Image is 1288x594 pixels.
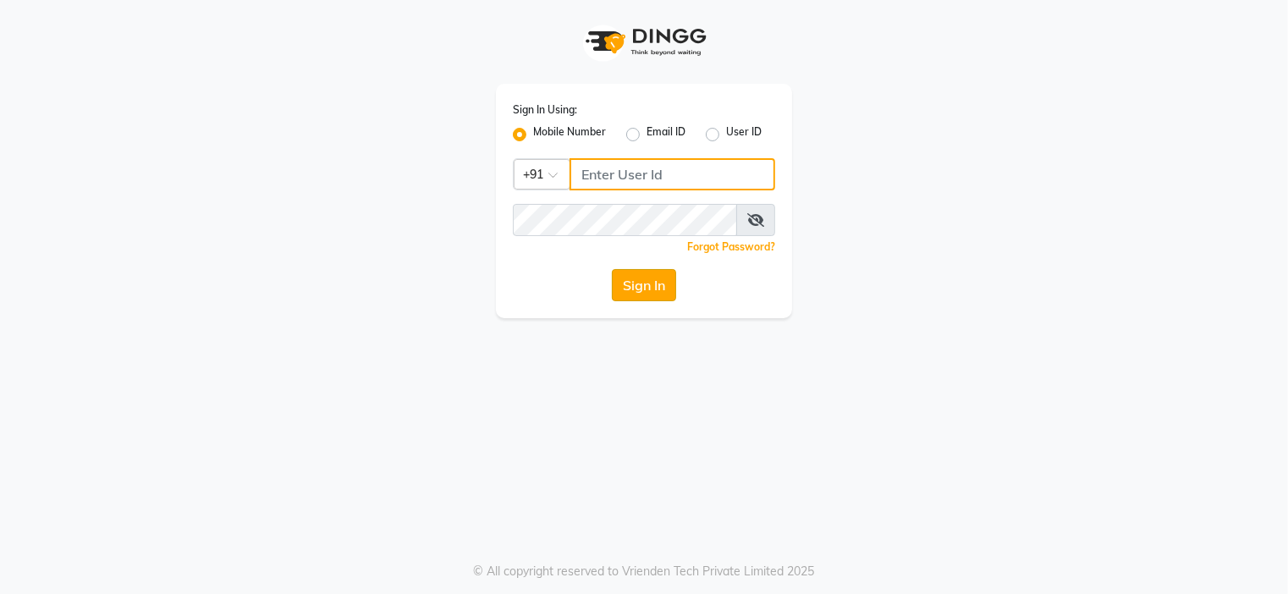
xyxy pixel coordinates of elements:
[513,102,577,118] label: Sign In Using:
[533,124,606,145] label: Mobile Number
[726,124,762,145] label: User ID
[647,124,685,145] label: Email ID
[687,240,775,253] a: Forgot Password?
[612,269,676,301] button: Sign In
[513,204,737,236] input: Username
[570,158,775,190] input: Username
[576,17,712,67] img: logo1.svg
